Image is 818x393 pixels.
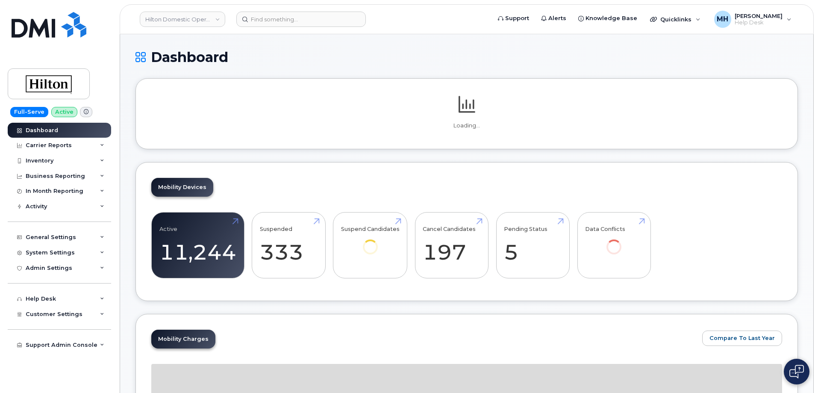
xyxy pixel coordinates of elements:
a: Cancel Candidates 197 [423,217,480,274]
h1: Dashboard [135,50,798,65]
a: Suspend Candidates [341,217,400,266]
a: Active 11,244 [159,217,236,274]
a: Data Conflicts [585,217,643,266]
button: Compare To Last Year [702,331,782,346]
a: Suspended 333 [260,217,318,274]
a: Mobility Devices [151,178,213,197]
p: Loading... [151,122,782,130]
img: Open chat [789,365,804,378]
a: Mobility Charges [151,330,215,349]
span: Compare To Last Year [709,334,775,342]
a: Pending Status 5 [504,217,562,274]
